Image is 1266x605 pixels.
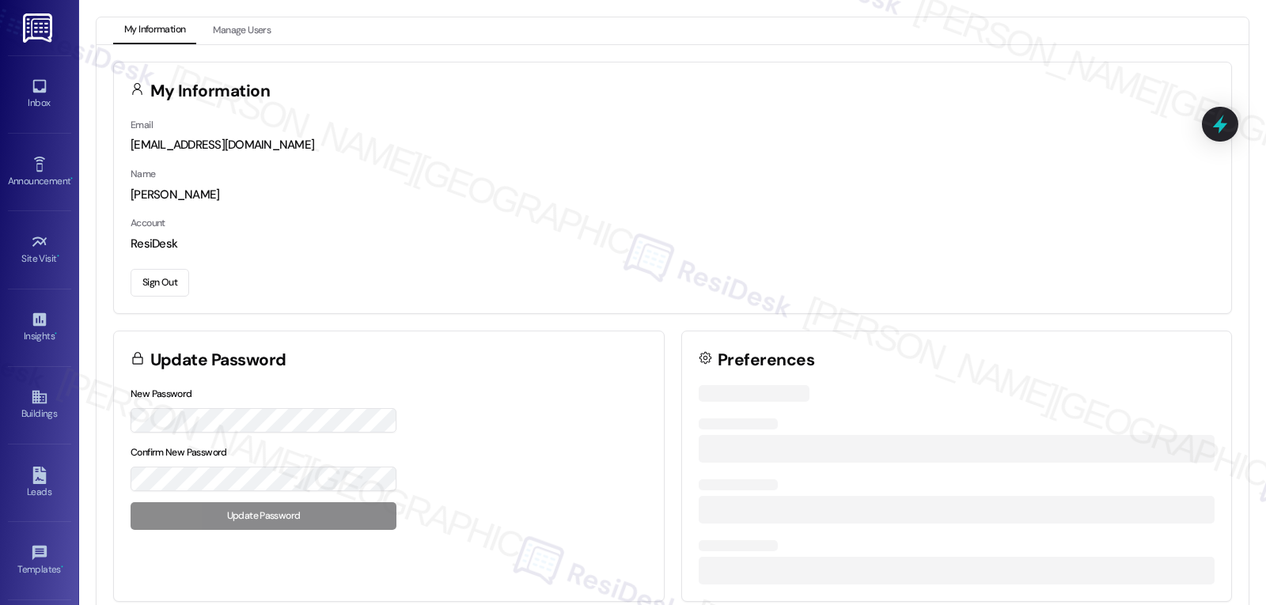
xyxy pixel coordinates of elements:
a: Buildings [8,384,71,426]
span: • [70,173,73,184]
span: • [61,562,63,573]
label: Email [131,119,153,131]
label: New Password [131,388,192,400]
a: Insights • [8,306,71,349]
label: Account [131,217,165,229]
a: Site Visit • [8,229,71,271]
img: ResiDesk Logo [23,13,55,43]
span: • [57,251,59,262]
div: [PERSON_NAME] [131,187,1215,203]
label: Confirm New Password [131,446,227,459]
button: Manage Users [202,17,282,44]
label: Name [131,168,156,180]
div: [EMAIL_ADDRESS][DOMAIN_NAME] [131,137,1215,153]
h3: Update Password [150,352,286,369]
a: Inbox [8,73,71,115]
a: Leads [8,462,71,505]
button: Sign Out [131,269,189,297]
h3: My Information [150,83,271,100]
button: My Information [113,17,196,44]
span: • [55,328,57,339]
a: Templates • [8,539,71,582]
div: ResiDesk [131,236,1215,252]
h3: Preferences [718,352,814,369]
